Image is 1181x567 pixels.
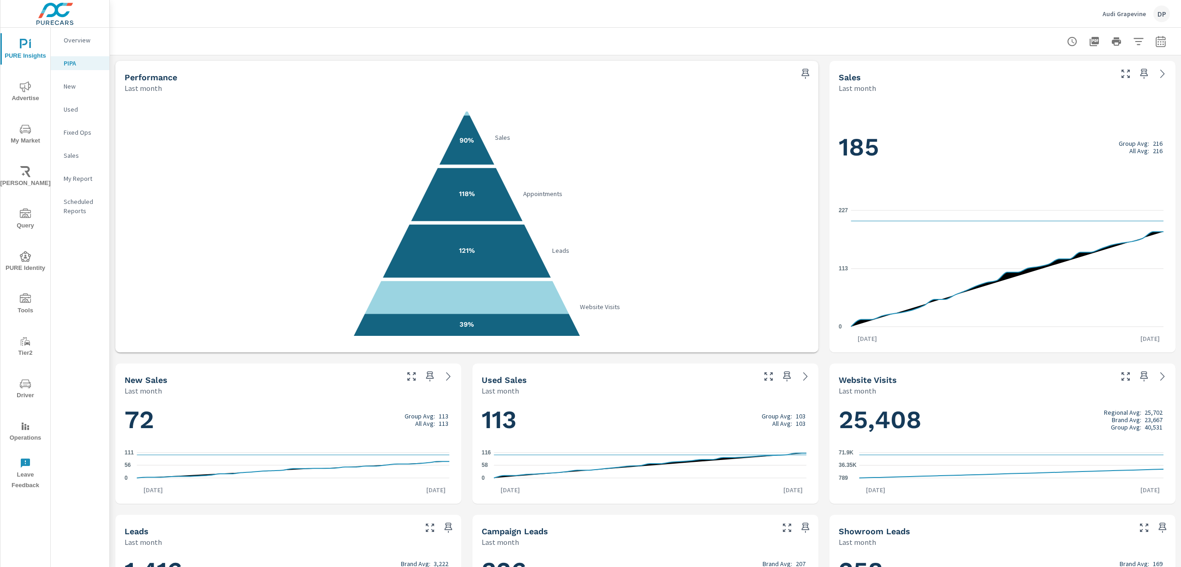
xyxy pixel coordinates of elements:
text: 90% [460,136,474,144]
p: [DATE] [859,485,892,495]
div: New [51,79,109,93]
p: 103 [796,420,805,427]
p: All Avg: [415,420,435,427]
a: See more details in report [1155,369,1170,384]
p: Last month [482,385,519,396]
p: Audi Grapevine [1103,10,1146,18]
p: Group Avg: [405,412,435,420]
p: 113 [439,412,448,420]
p: [DATE] [777,485,809,495]
p: Regional Avg: [1104,409,1141,416]
p: Brand Avg: [1112,416,1141,424]
p: [DATE] [1134,334,1166,343]
span: [PERSON_NAME] [3,166,48,189]
div: Overview [51,33,109,47]
a: See more details in report [798,369,813,384]
p: Last month [839,537,876,548]
h5: Leads [125,526,149,536]
span: Tier2 [3,336,48,358]
p: 40,531 [1145,424,1163,431]
p: Overview [64,36,102,45]
div: Fixed Ops [51,125,109,139]
text: Sales [495,133,510,142]
span: Save this to your personalized report [1137,66,1151,81]
p: Last month [482,537,519,548]
button: Make Fullscreen [1137,520,1151,535]
p: New [64,82,102,91]
text: 39% [460,320,474,328]
span: Driver [3,378,48,401]
text: 227 [839,207,848,214]
p: [DATE] [494,485,526,495]
h1: 72 [125,404,452,436]
p: Fixed Ops [64,128,102,137]
h1: 25,408 [839,404,1166,436]
text: 121% [459,246,475,255]
p: Last month [125,385,162,396]
p: Last month [125,537,162,548]
text: 111 [125,449,134,456]
p: 25,702 [1145,409,1163,416]
span: Save this to your personalized report [1137,369,1151,384]
span: Leave Feedback [3,458,48,491]
p: [DATE] [851,334,883,343]
a: See more details in report [1155,66,1170,81]
p: 216 [1153,147,1163,155]
text: 0 [482,475,485,481]
p: 113 [439,420,448,427]
div: My Report [51,172,109,185]
h5: Performance [125,72,177,82]
p: All Avg: [772,420,792,427]
span: PURE Identity [3,251,48,274]
span: Save this to your personalized report [798,520,813,535]
p: Scheduled Reports [64,197,102,215]
p: Last month [839,83,876,94]
p: PIPA [64,59,102,68]
p: Group Avg: [1111,424,1141,431]
button: "Export Report to PDF" [1085,32,1103,51]
h1: 113 [482,404,809,436]
text: 789 [839,475,848,481]
p: All Avg: [1129,147,1149,155]
button: Make Fullscreen [780,520,794,535]
button: Print Report [1107,32,1126,51]
p: Group Avg: [1119,140,1149,147]
h5: New Sales [125,375,167,385]
span: Tools [3,293,48,316]
p: Last month [125,83,162,94]
span: My Market [3,124,48,146]
p: [DATE] [1134,485,1166,495]
p: 216 [1153,140,1163,147]
button: Make Fullscreen [1118,369,1133,384]
button: Select Date Range [1151,32,1170,51]
text: 0 [125,475,128,481]
text: 0 [839,323,842,330]
a: See more details in report [441,369,456,384]
p: My Report [64,174,102,183]
div: DP [1153,6,1170,22]
text: Leads [552,246,569,255]
button: Make Fullscreen [1118,66,1133,81]
button: Make Fullscreen [423,520,437,535]
text: Website Visits [580,303,620,311]
div: Sales [51,149,109,162]
p: Sales [64,151,102,160]
h5: Used Sales [482,375,527,385]
span: Operations [3,421,48,443]
text: 58 [482,462,488,468]
p: [DATE] [137,485,169,495]
span: Save this to your personalized report [423,369,437,384]
text: 118% [459,190,475,198]
text: 36.35K [839,462,857,469]
p: Group Avg: [762,412,792,420]
span: Save this to your personalized report [780,369,794,384]
p: Used [64,105,102,114]
text: 113 [839,266,848,272]
p: [DATE] [420,485,452,495]
text: 56 [125,462,131,468]
div: Used [51,102,109,116]
div: nav menu [0,28,50,495]
h5: Sales [839,72,861,82]
div: Scheduled Reports [51,195,109,218]
span: Save this to your personalized report [798,66,813,81]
